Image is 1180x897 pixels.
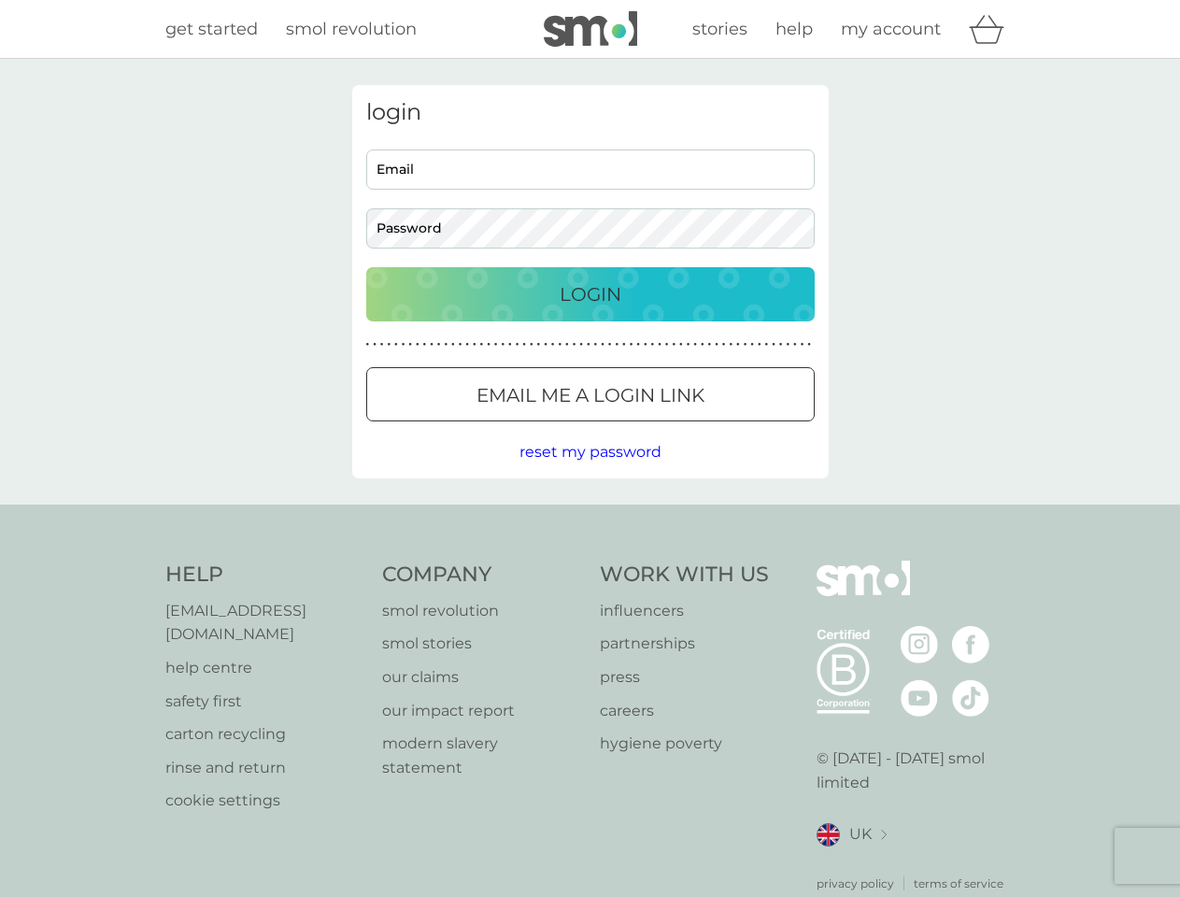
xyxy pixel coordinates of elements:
[501,340,505,349] p: ●
[459,340,462,349] p: ●
[801,340,804,349] p: ●
[387,340,391,349] p: ●
[382,665,581,690] a: our claims
[165,599,364,647] a: [EMAIL_ADDRESS][DOMAIN_NAME]
[841,16,941,43] a: my account
[165,16,258,43] a: get started
[651,340,655,349] p: ●
[701,340,704,349] p: ●
[416,340,419,349] p: ●
[430,340,434,349] p: ●
[722,340,726,349] p: ●
[849,822,872,847] span: UK
[608,340,612,349] p: ●
[622,340,626,349] p: ●
[286,16,417,43] a: smol revolution
[615,340,618,349] p: ●
[394,340,398,349] p: ●
[952,626,989,663] img: visit the smol Facebook page
[565,340,569,349] p: ●
[487,340,490,349] p: ●
[901,626,938,663] img: visit the smol Instagram page
[165,722,364,747] a: carton recycling
[779,340,783,349] p: ●
[636,340,640,349] p: ●
[600,561,769,590] h4: Work With Us
[165,656,364,680] a: help centre
[544,11,637,47] img: smol
[408,340,412,349] p: ●
[165,789,364,813] a: cookie settings
[708,340,712,349] p: ●
[494,340,498,349] p: ●
[382,561,581,590] h4: Company
[600,732,769,756] a: hygiene poverty
[969,10,1016,48] div: basket
[537,340,541,349] p: ●
[901,679,938,717] img: visit the smol Youtube page
[366,267,815,321] button: Login
[573,340,576,349] p: ●
[402,340,405,349] p: ●
[579,340,583,349] p: ●
[165,690,364,714] p: safety first
[451,340,455,349] p: ●
[775,16,813,43] a: help
[382,699,581,723] p: our impact report
[775,19,813,39] span: help
[807,340,811,349] p: ●
[693,340,697,349] p: ●
[366,367,815,421] button: Email me a login link
[786,340,789,349] p: ●
[750,340,754,349] p: ●
[600,699,769,723] p: careers
[914,875,1003,892] a: terms of service
[516,340,519,349] p: ●
[817,875,894,892] a: privacy policy
[594,340,598,349] p: ●
[480,340,484,349] p: ●
[817,561,910,624] img: smol
[758,340,761,349] p: ●
[423,340,427,349] p: ●
[715,340,718,349] p: ●
[600,665,769,690] a: press
[841,19,941,39] span: my account
[366,340,370,349] p: ●
[382,632,581,656] a: smol stories
[551,340,555,349] p: ●
[952,679,989,717] img: visit the smol Tiktok page
[600,632,769,656] a: partnerships
[601,340,604,349] p: ●
[382,732,581,779] a: modern slavery statement
[530,340,533,349] p: ●
[519,443,661,461] span: reset my password
[644,340,647,349] p: ●
[817,823,840,847] img: UK flag
[600,599,769,623] a: influencers
[437,340,441,349] p: ●
[165,756,364,780] a: rinse and return
[630,340,633,349] p: ●
[672,340,675,349] p: ●
[366,99,815,126] h3: login
[744,340,747,349] p: ●
[560,279,621,309] p: Login
[736,340,740,349] p: ●
[380,340,384,349] p: ●
[373,340,377,349] p: ●
[444,340,448,349] p: ●
[793,340,797,349] p: ●
[679,340,683,349] p: ●
[558,340,562,349] p: ●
